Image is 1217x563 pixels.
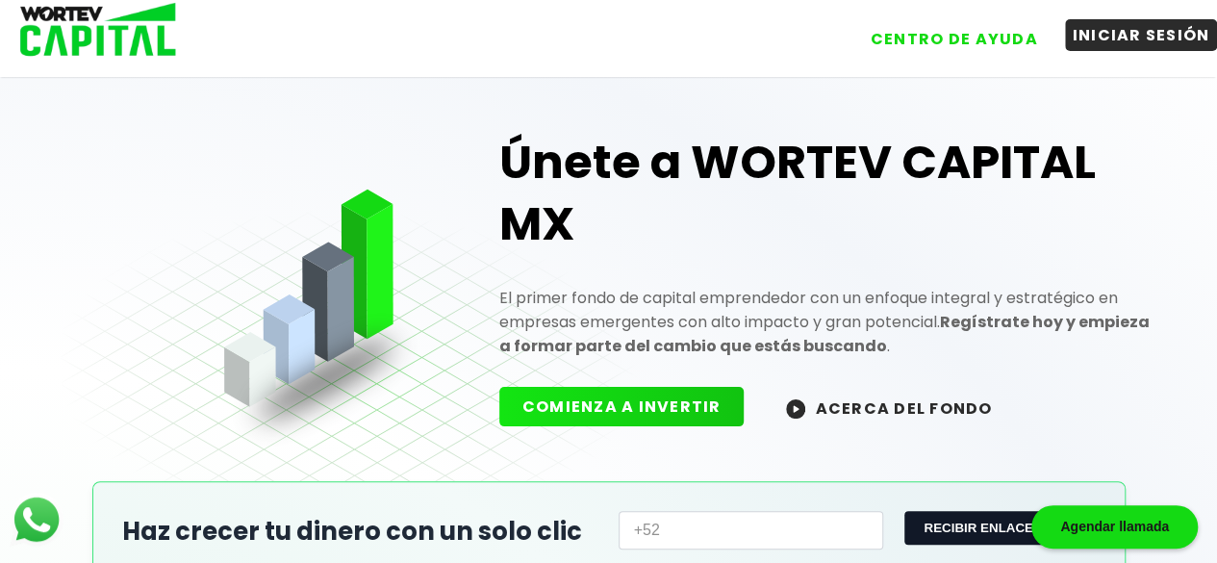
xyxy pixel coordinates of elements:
[763,387,1015,428] button: ACERCA DEL FONDO
[499,396,764,418] a: COMIENZA A INVERTIR
[499,132,1156,255] h1: Únete a WORTEV CAPITAL MX
[844,9,1046,55] a: CENTRO DE AYUDA
[499,387,745,426] button: COMIENZA A INVERTIR
[499,311,1150,357] strong: Regístrate hoy y empieza a formar parte del cambio que estás buscando
[10,493,63,547] img: logos_whatsapp-icon.242b2217.svg
[122,513,599,550] h2: Haz crecer tu dinero con un solo clic
[863,23,1046,55] button: CENTRO DE AYUDA
[904,511,1052,545] button: RECIBIR ENLACE
[1031,505,1198,549] div: Agendar llamada
[786,399,805,419] img: wortev-capital-acerca-del-fondo
[499,286,1156,358] p: El primer fondo de capital emprendedor con un enfoque integral y estratégico en empresas emergent...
